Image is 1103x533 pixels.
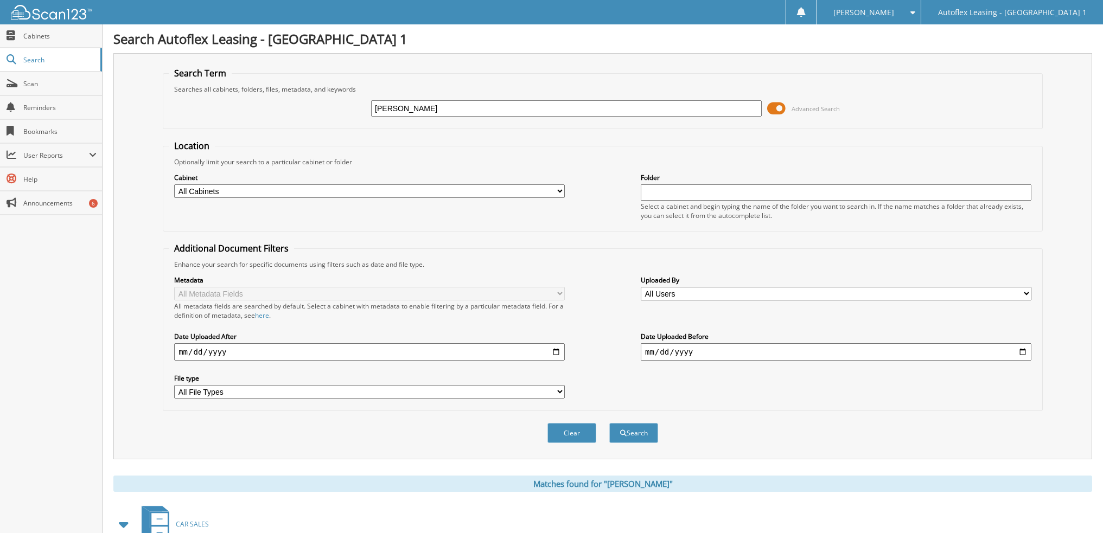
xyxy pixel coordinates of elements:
[169,242,294,254] legend: Additional Document Filters
[641,343,1031,361] input: end
[174,343,565,361] input: start
[641,275,1031,285] label: Uploaded By
[547,423,596,443] button: Clear
[23,79,97,88] span: Scan
[641,202,1031,220] div: Select a cabinet and begin typing the name of the folder you want to search in. If the name match...
[609,423,658,443] button: Search
[174,332,565,341] label: Date Uploaded After
[255,311,269,320] a: here
[89,199,98,208] div: 6
[23,151,89,160] span: User Reports
[792,105,840,113] span: Advanced Search
[174,374,565,383] label: File type
[174,275,565,285] label: Metadata
[113,30,1092,48] h1: Search Autoflex Leasing - [GEOGRAPHIC_DATA] 1
[174,301,565,320] div: All metadata fields are searched by default. Select a cabinet with metadata to enable filtering b...
[169,67,232,79] legend: Search Term
[23,198,97,208] span: Announcements
[176,519,209,529] span: CAR SALES
[23,127,97,136] span: Bookmarks
[938,9,1087,16] span: Autoflex Leasing - [GEOGRAPHIC_DATA] 1
[113,476,1092,492] div: Matches found for "[PERSON_NAME]"
[641,173,1031,182] label: Folder
[169,157,1037,166] div: Optionally limit your search to a particular cabinet or folder
[23,55,95,65] span: Search
[174,173,565,182] label: Cabinet
[23,175,97,184] span: Help
[169,85,1037,94] div: Searches all cabinets, folders, files, metadata, and keywords
[641,332,1031,341] label: Date Uploaded Before
[23,31,97,41] span: Cabinets
[833,9,894,16] span: [PERSON_NAME]
[23,103,97,112] span: Reminders
[169,140,215,152] legend: Location
[11,5,92,20] img: scan123-logo-white.svg
[169,260,1037,269] div: Enhance your search for specific documents using filters such as date and file type.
